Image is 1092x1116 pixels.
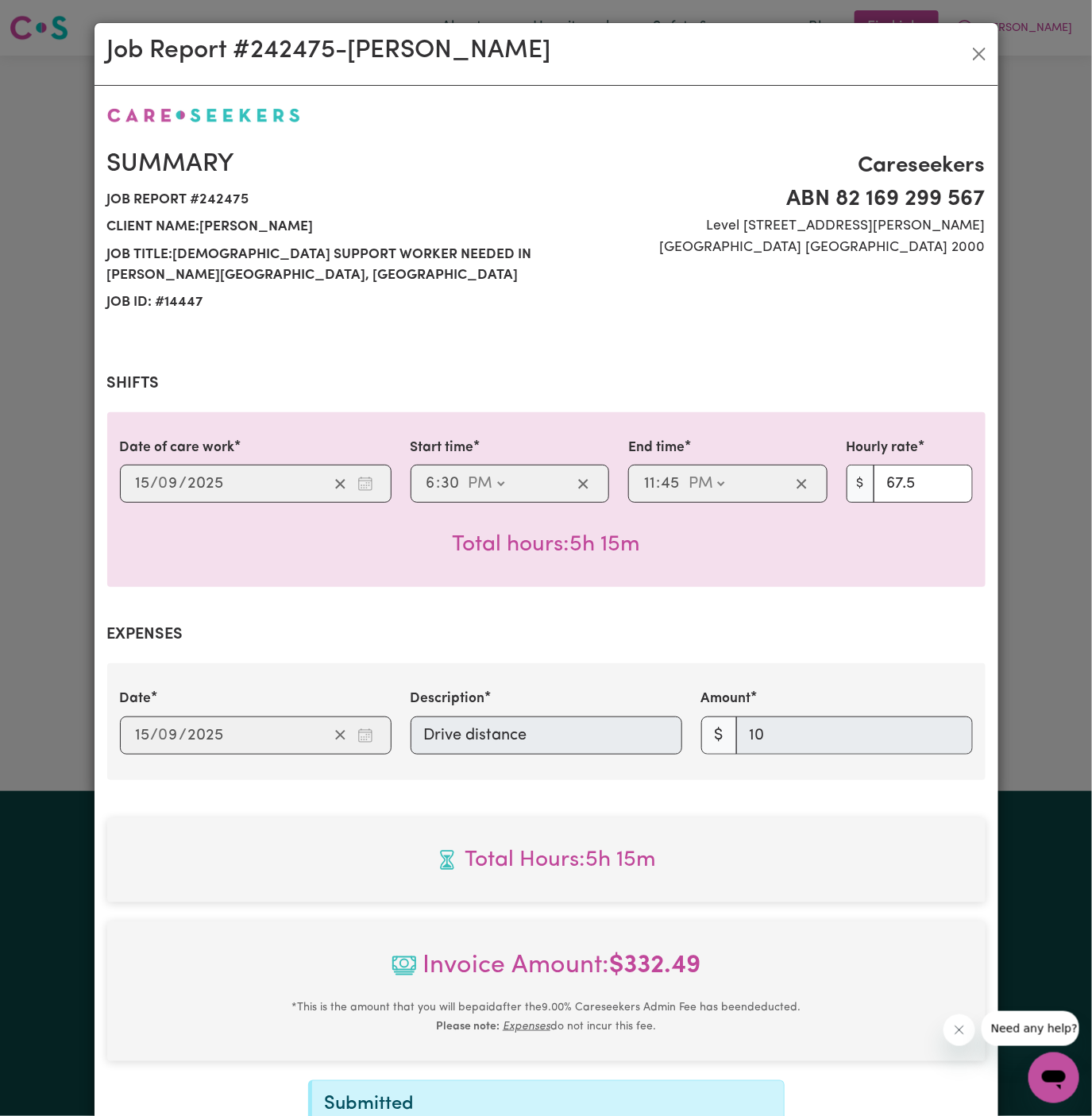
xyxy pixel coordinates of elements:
button: Clear date [328,472,353,496]
span: Careseekers [556,149,986,183]
span: Client name: [PERSON_NAME] [107,214,537,241]
span: / [179,727,187,744]
button: Clear date [328,724,353,747]
label: End time [628,438,685,458]
iframe: Message from company [982,1011,1079,1046]
span: Total hours worked: 5 hours 15 minutes [120,844,973,877]
span: 0 [159,728,168,743]
span: Level [STREET_ADDRESS][PERSON_NAME] [556,216,986,237]
label: Date of care work [120,438,235,458]
u: Expenses [503,1021,550,1033]
label: Date [120,689,152,709]
span: Submitted [325,1095,415,1114]
iframe: Button to launch messaging window [1028,1052,1079,1103]
h2: Expenses [107,625,986,644]
iframe: Close message [943,1014,975,1046]
input: -- [441,472,461,496]
span: Total hours worked: 5 hours 15 minutes [452,534,640,556]
input: Drive distance [411,716,682,755]
h2: Shifts [107,374,986,393]
b: $ 332.49 [610,953,701,979]
button: Enter the date of expense [353,724,378,747]
input: -- [426,472,437,496]
label: Start time [411,438,474,458]
span: [GEOGRAPHIC_DATA] [GEOGRAPHIC_DATA] 2000 [556,237,986,258]
button: Enter the date of care work [353,472,378,496]
span: Invoice Amount: [120,947,973,998]
span: Job title: [DEMOGRAPHIC_DATA] Support Worker Needed In [PERSON_NAME][GEOGRAPHIC_DATA], [GEOGRAPHI... [107,241,537,290]
span: : [437,475,441,492]
h2: Summary [107,149,537,180]
input: ---- [187,724,225,747]
label: Hourly rate [847,438,919,458]
b: Please note: [436,1021,500,1033]
small: This is the amount that you will be paid after the 9.00 % Careseekers Admin Fee has been deducted... [291,1002,801,1033]
span: Job report # 242475 [107,187,537,214]
input: -- [160,472,179,496]
input: -- [160,724,179,747]
input: -- [643,472,656,496]
span: Job ID: # 14447 [107,289,537,316]
input: -- [135,472,151,496]
span: ABN 82 169 299 567 [556,183,986,216]
span: $ [701,716,737,755]
span: / [151,475,159,492]
input: ---- [187,472,225,496]
input: -- [135,724,151,747]
span: : [656,475,660,492]
button: Close [967,41,992,67]
h2: Job Report # 242475 - [PERSON_NAME] [107,36,551,66]
span: / [179,475,187,492]
input: -- [660,472,681,496]
span: 0 [159,476,168,492]
span: / [151,727,159,744]
span: $ [847,465,874,503]
label: Description [411,689,485,709]
label: Amount [701,689,751,709]
img: Careseekers logo [107,108,300,122]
